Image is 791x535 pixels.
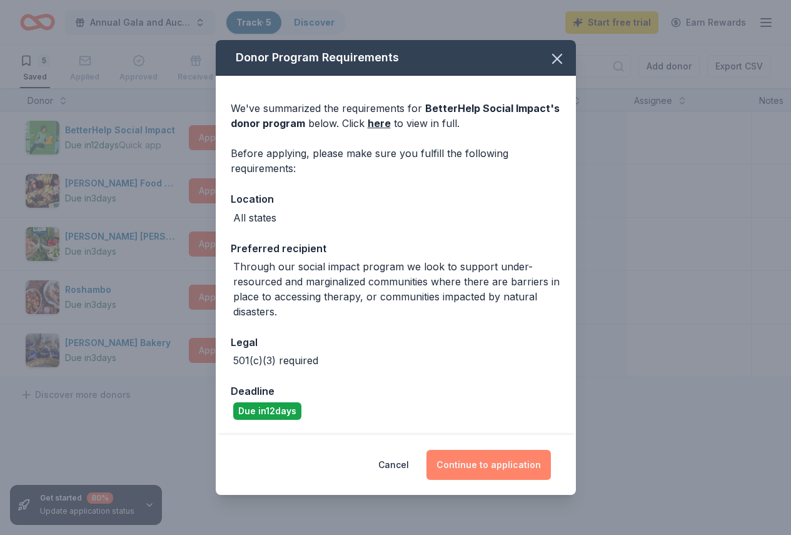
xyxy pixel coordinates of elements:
[233,259,561,319] div: Through our social impact program we look to support under-resourced and marginalized communities...
[368,116,391,131] a: here
[233,210,276,225] div: All states
[231,191,561,207] div: Location
[426,450,551,480] button: Continue to application
[231,334,561,350] div: Legal
[378,450,409,480] button: Cancel
[231,240,561,257] div: Preferred recipient
[231,383,561,399] div: Deadline
[233,353,318,368] div: 501(c)(3) required
[216,40,576,76] div: Donor Program Requirements
[231,101,561,131] div: We've summarized the requirements for below. Click to view in full.
[233,402,301,420] div: Due in 12 days
[231,146,561,176] div: Before applying, please make sure you fulfill the following requirements:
